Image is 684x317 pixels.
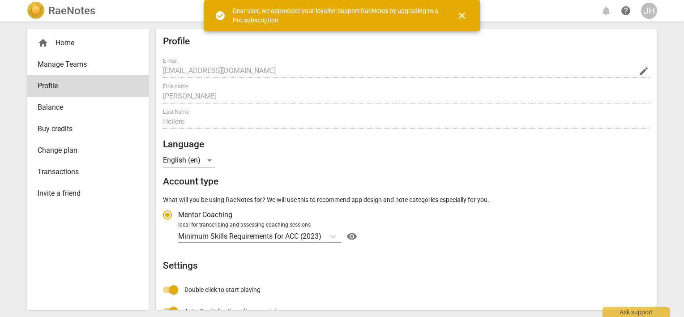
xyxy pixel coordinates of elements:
[38,167,131,177] span: Transactions
[27,183,149,204] a: Invite a friend
[215,10,226,21] span: check_circle
[618,3,634,19] a: Help
[184,285,261,295] span: Double click to start playing
[638,66,649,77] span: edit
[163,204,650,244] div: Account type
[163,36,650,47] h2: Profile
[641,3,657,19] button: JH
[27,75,149,97] a: Profile
[163,109,189,115] label: Last Name
[27,140,149,161] a: Change plan
[163,195,650,205] p: What will you be using RaeNotes for? We will use this to recommend app design and note categories...
[163,176,650,187] h2: Account type
[27,97,149,118] a: Balance
[163,139,650,150] h2: Language
[603,307,670,317] div: Ask support
[233,17,278,24] a: Pro subscription
[38,81,131,91] span: Profile
[38,38,131,48] div: Home
[163,260,650,271] h2: Settings
[27,2,45,20] img: Logo
[451,5,473,26] button: Close
[27,118,149,140] a: Buy credits
[27,54,149,75] a: Manage Teams
[178,210,232,220] span: Mentor Coaching
[163,84,188,89] label: First name
[38,38,48,48] span: home
[184,307,277,316] span: Auto-Capitalization after a period
[163,58,178,64] label: E-mail
[637,65,650,77] button: Change Email
[178,231,321,241] p: Minimum Skills Requirements for ACC (2023)
[38,145,131,156] span: Change plan
[233,6,440,25] div: Dear user, we appreciate your loyalty! Support RaeNotes by upgrading to a
[345,231,359,242] span: visibility
[163,153,215,167] div: English (en)
[27,161,149,183] a: Transactions
[345,229,359,244] button: Help
[620,5,631,16] span: help
[341,229,359,244] a: Help
[38,59,131,70] span: Manage Teams
[38,124,131,134] span: Buy credits
[48,4,95,17] h2: RaeNotes
[38,102,131,113] span: Balance
[38,188,131,199] span: Invite a friend
[457,10,467,21] span: close
[27,2,95,20] a: LogoRaeNotes
[27,32,149,54] div: Home
[322,232,324,240] input: Ideal for transcribing and assessing coaching sessionsMinimum Skills Requirements for ACC (2023)Help
[178,221,647,229] div: Ideal for transcribing and assessing coaching sessions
